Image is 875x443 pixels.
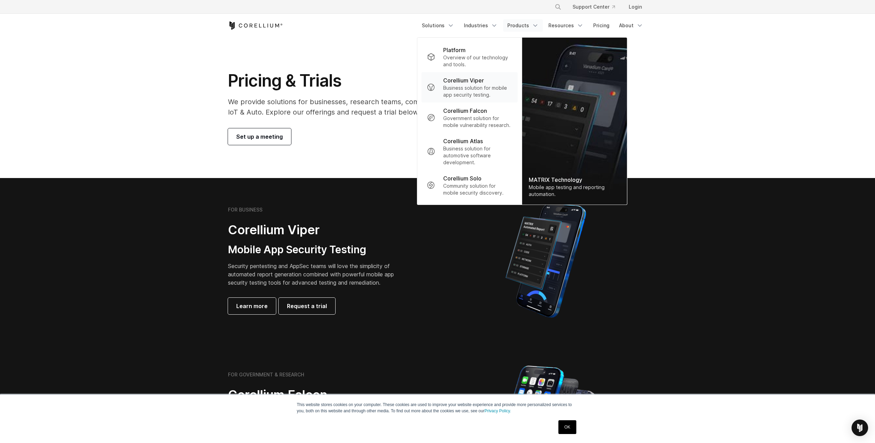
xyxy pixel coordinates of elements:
[228,21,283,30] a: Corellium Home
[443,46,466,54] p: Platform
[443,183,512,196] p: Community solution for mobile security discovery.
[443,115,512,129] p: Government solution for mobile vulnerability research.
[544,19,588,32] a: Resources
[228,222,405,238] h2: Corellium Viper
[443,137,483,145] p: Corellium Atlas
[421,102,517,133] a: Corellium Falcon Government solution for mobile vulnerability research.
[228,97,503,117] p: We provide solutions for businesses, research teams, community individuals, and IoT & Auto. Explo...
[623,1,647,13] a: Login
[522,38,627,205] a: MATRIX Technology Mobile app testing and reporting automation.
[443,107,487,115] p: Corellium Falcon
[558,420,576,434] a: OK
[443,174,481,183] p: Corellium Solo
[443,85,512,98] p: Business solution for mobile app security testing.
[529,184,620,198] div: Mobile app testing and reporting automation.
[228,128,291,145] a: Set up a meeting
[615,19,647,32] a: About
[228,387,421,403] h2: Corellium Falcon
[443,76,484,85] p: Corellium Viper
[443,54,512,68] p: Overview of our technology and tools.
[418,19,458,32] a: Solutions
[421,133,517,170] a: Corellium Atlas Business solution for automotive software development.
[228,243,405,256] h3: Mobile App Security Testing
[503,19,543,32] a: Products
[421,72,517,102] a: Corellium Viper Business solution for mobile app security testing.
[228,207,262,213] h6: FOR BUSINESS
[546,1,647,13] div: Navigation Menu
[228,372,304,378] h6: FOR GOVERNMENT & RESEARCH
[236,132,283,141] span: Set up a meeting
[297,402,578,414] p: This website stores cookies on your computer. These cookies are used to improve your website expe...
[287,302,327,310] span: Request a trial
[421,42,517,72] a: Platform Overview of our technology and tools.
[443,145,512,166] p: Business solution for automotive software development.
[279,298,335,314] a: Request a trial
[418,19,647,32] div: Navigation Menu
[567,1,620,13] a: Support Center
[522,38,627,205] img: Matrix_WebNav_1x
[228,70,503,91] h1: Pricing & Trials
[529,176,620,184] div: MATRIX Technology
[589,19,614,32] a: Pricing
[421,170,517,200] a: Corellium Solo Community solution for mobile security discovery.
[494,200,598,321] img: Corellium MATRIX automated report on iPhone showing app vulnerability test results across securit...
[460,19,502,32] a: Industries
[236,302,268,310] span: Learn more
[552,1,564,13] button: Search
[228,298,276,314] a: Learn more
[485,408,511,413] a: Privacy Policy.
[228,262,405,287] p: Security pentesting and AppSec teams will love the simplicity of automated report generation comb...
[852,420,868,436] div: Open Intercom Messenger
